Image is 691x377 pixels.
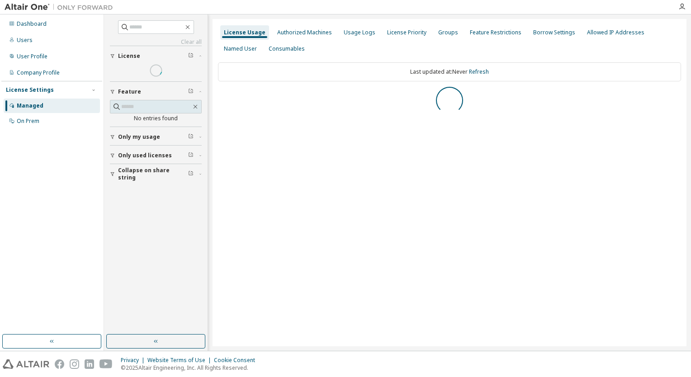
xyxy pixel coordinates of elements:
img: linkedin.svg [85,359,94,369]
div: User Profile [17,53,47,60]
img: facebook.svg [55,359,64,369]
div: Cookie Consent [214,357,260,364]
div: Last updated at: Never [218,62,681,81]
span: Feature [118,88,141,95]
div: Borrow Settings [533,29,575,36]
span: Clear filter [188,88,194,95]
span: Only my usage [118,133,160,141]
a: Refresh [469,68,489,75]
div: Usage Logs [344,29,375,36]
div: License Usage [224,29,265,36]
img: Altair One [5,3,118,12]
div: Groups [438,29,458,36]
div: Allowed IP Addresses [587,29,644,36]
button: Collapse on share string [110,164,202,184]
div: No entries found [110,115,202,122]
div: Dashboard [17,20,47,28]
span: Collapse on share string [118,167,188,181]
div: Privacy [121,357,147,364]
span: Clear filter [188,133,194,141]
span: Clear filter [188,52,194,60]
span: License [118,52,140,60]
p: © 2025 Altair Engineering, Inc. All Rights Reserved. [121,364,260,372]
img: youtube.svg [99,359,113,369]
span: Only used licenses [118,152,172,159]
div: Authorized Machines [277,29,332,36]
div: Managed [17,102,43,109]
div: On Prem [17,118,39,125]
div: Company Profile [17,69,60,76]
span: Clear filter [188,170,194,178]
span: Clear filter [188,152,194,159]
div: License Priority [387,29,426,36]
button: Only used licenses [110,146,202,165]
div: Consumables [269,45,305,52]
button: License [110,46,202,66]
div: Website Terms of Use [147,357,214,364]
a: Clear all [110,38,202,46]
button: Feature [110,82,202,102]
img: instagram.svg [70,359,79,369]
div: Users [17,37,33,44]
button: Only my usage [110,127,202,147]
div: Named User [224,45,257,52]
img: altair_logo.svg [3,359,49,369]
div: Feature Restrictions [470,29,521,36]
div: License Settings [6,86,54,94]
